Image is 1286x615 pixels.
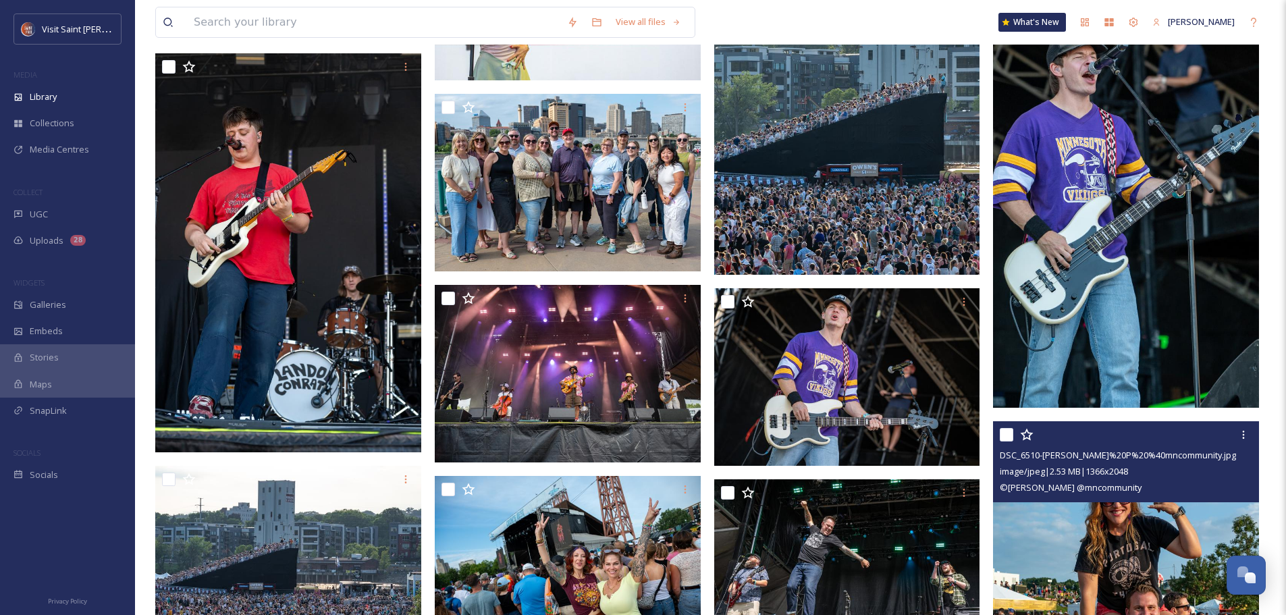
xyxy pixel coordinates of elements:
img: Visit%20Saint%20Paul%20Updated%20Profile%20Image.jpg [22,22,35,36]
span: Galleries [30,298,66,311]
span: UGC [30,208,48,221]
span: Socials [30,469,58,481]
a: What's New [998,13,1066,32]
span: Maps [30,378,52,391]
a: View all files [609,9,688,35]
img: Local guy in Winona Fighter_(1)-James%20P%20%40mncommunity.jpg [993,9,1259,408]
button: Open Chat [1227,556,1266,595]
a: [PERSON_NAME] [1146,9,1241,35]
span: Privacy Policy [48,597,87,606]
span: WIDGETS [14,277,45,288]
span: Uploads [30,234,63,247]
span: Visit Saint [PERSON_NAME] [42,22,150,35]
span: Library [30,90,57,103]
span: SOCIALS [14,448,41,458]
img: LAAMAR-James%20P%20%40mncommunity.jpg [435,285,701,462]
span: Embeds [30,325,63,338]
span: DSC_6510-[PERSON_NAME]%20P%20%40mncommunity.jpg [1000,449,1236,461]
input: Search your library [187,7,560,37]
span: SnapLink [30,404,67,417]
span: Stories [30,351,59,364]
span: [PERSON_NAME] [1168,16,1235,28]
img: Local guy in Winona Fighter_-James%20P%20%40mncommunity.jpg [714,288,980,466]
span: © [PERSON_NAME] @mncommunity [1000,481,1142,493]
div: 28 [70,235,86,246]
span: Media Centres [30,143,89,156]
span: Collections [30,117,74,130]
img: DSC_5756-James%20P%20%40mncommunity.jpg [435,94,701,271]
a: Privacy Policy [48,592,87,608]
span: COLLECT [14,187,43,197]
img: Landon Conrath-James%20P%20%40mncommunity.jpg [155,53,421,452]
span: image/jpeg | 2.53 MB | 1366 x 2048 [1000,465,1128,477]
span: MEDIA [14,70,37,80]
